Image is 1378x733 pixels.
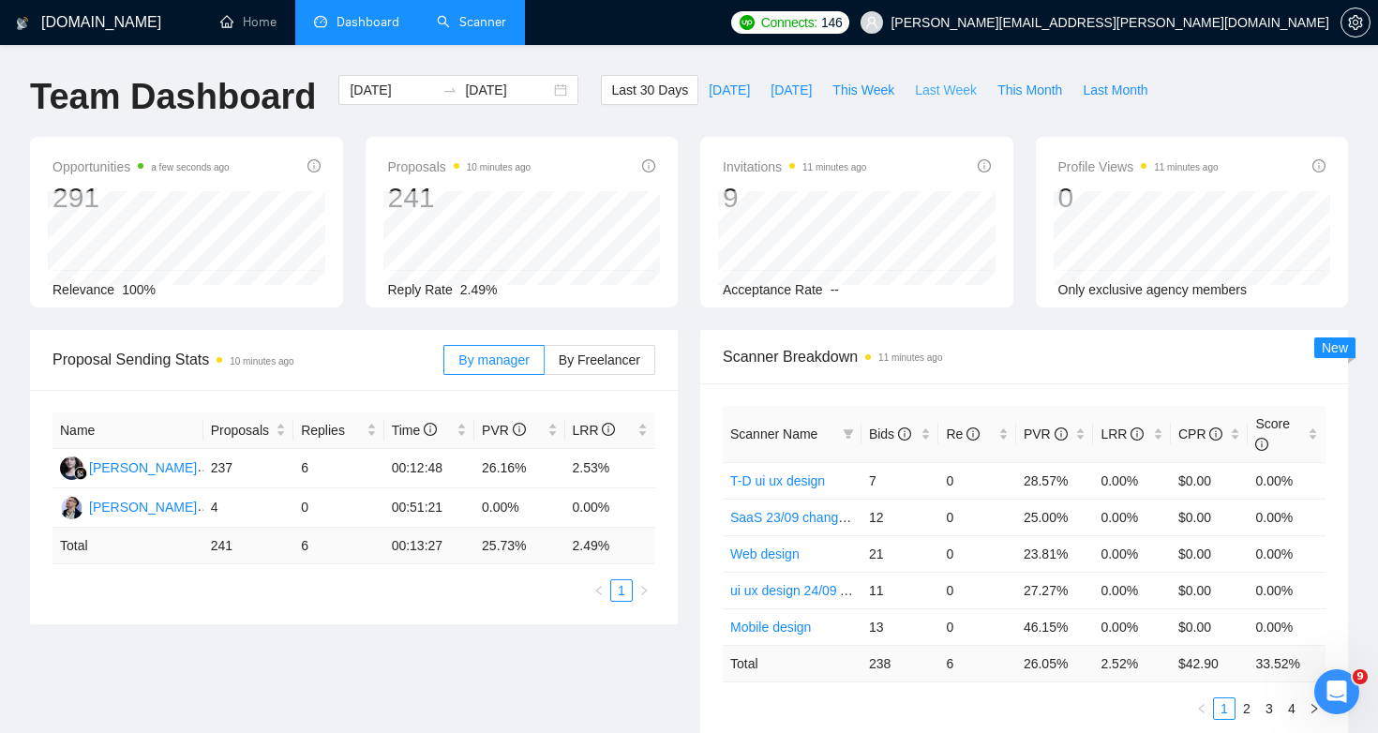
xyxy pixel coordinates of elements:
[1196,703,1207,714] span: left
[633,579,655,602] li: Next Page
[869,426,911,441] span: Bids
[588,579,610,602] button: left
[865,16,878,29] span: user
[474,528,564,564] td: 25.73 %
[1024,426,1068,441] span: PVR
[831,282,839,297] span: --
[1191,697,1213,720] li: Previous Page
[1055,427,1068,441] span: info-circle
[1209,427,1222,441] span: info-circle
[203,449,293,488] td: 237
[1016,645,1094,681] td: 26.05 %
[938,645,1016,681] td: 6
[593,585,605,596] span: left
[203,488,293,528] td: 4
[740,15,755,30] img: upwork-logo.png
[465,80,550,100] input: End date
[946,426,980,441] span: Re
[730,620,811,635] a: Mobile design
[861,608,939,645] td: 13
[513,423,526,436] span: info-circle
[1101,426,1144,441] span: LRR
[1248,462,1326,499] td: 0.00%
[1016,572,1094,608] td: 27.27%
[723,645,861,681] td: Total
[1322,340,1348,355] span: New
[839,420,858,448] span: filter
[1016,535,1094,572] td: 23.81%
[987,75,1072,105] button: This Month
[1281,698,1302,719] a: 4
[1058,282,1248,297] span: Only exclusive agency members
[211,420,272,441] span: Proposals
[1341,15,1370,30] span: setting
[220,14,277,30] a: homeHome
[966,427,980,441] span: info-circle
[638,585,650,596] span: right
[52,528,203,564] td: Total
[293,449,383,488] td: 6
[1093,645,1171,681] td: 2.52 %
[89,497,197,517] div: [PERSON_NAME]
[1058,180,1219,216] div: 0
[861,499,939,535] td: 12
[730,426,817,441] span: Scanner Name
[52,412,203,449] th: Name
[915,80,977,100] span: Last Week
[723,156,866,178] span: Invitations
[122,282,156,297] span: 100%
[978,159,991,172] span: info-circle
[60,456,83,480] img: RS
[1178,426,1222,441] span: CPR
[30,75,316,119] h1: Team Dashboard
[442,82,457,97] span: swap-right
[293,412,383,449] th: Replies
[565,528,656,564] td: 2.49 %
[723,180,866,216] div: 9
[467,162,531,172] time: 10 minutes ago
[1248,608,1326,645] td: 0.00%
[1213,697,1236,720] li: 1
[293,488,383,528] td: 0
[832,80,894,100] span: This Week
[1016,462,1094,499] td: 28.57%
[1171,645,1249,681] td: $ 42.90
[861,572,939,608] td: 11
[442,82,457,97] span: to
[1236,697,1258,720] li: 2
[565,449,656,488] td: 2.53%
[1058,156,1219,178] span: Profile Views
[1314,669,1359,714] iframe: Intercom live chat
[938,535,1016,572] td: 0
[730,583,874,598] a: ui ux design 24/09 A-test
[337,14,399,30] span: Dashboard
[1214,698,1235,719] a: 1
[384,528,474,564] td: 00:13:27
[602,423,615,436] span: info-circle
[52,156,230,178] span: Opportunities
[16,8,29,38] img: logo
[482,423,526,438] span: PVR
[905,75,987,105] button: Last Week
[861,462,939,499] td: 7
[611,580,632,601] a: 1
[1072,75,1158,105] button: Last Month
[938,462,1016,499] td: 0
[723,282,823,297] span: Acceptance Rate
[565,488,656,528] td: 0.00%
[1171,462,1249,499] td: $0.00
[601,75,698,105] button: Last 30 Days
[1259,698,1280,719] a: 3
[642,159,655,172] span: info-circle
[392,423,437,438] span: Time
[761,12,817,33] span: Connects:
[1154,162,1218,172] time: 11 minutes ago
[730,473,825,488] a: T-D ui ux design
[460,282,498,297] span: 2.49%
[301,420,362,441] span: Replies
[1171,608,1249,645] td: $0.00
[1353,669,1368,684] span: 9
[771,80,812,100] span: [DATE]
[1255,438,1268,451] span: info-circle
[1248,499,1326,535] td: 0.00%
